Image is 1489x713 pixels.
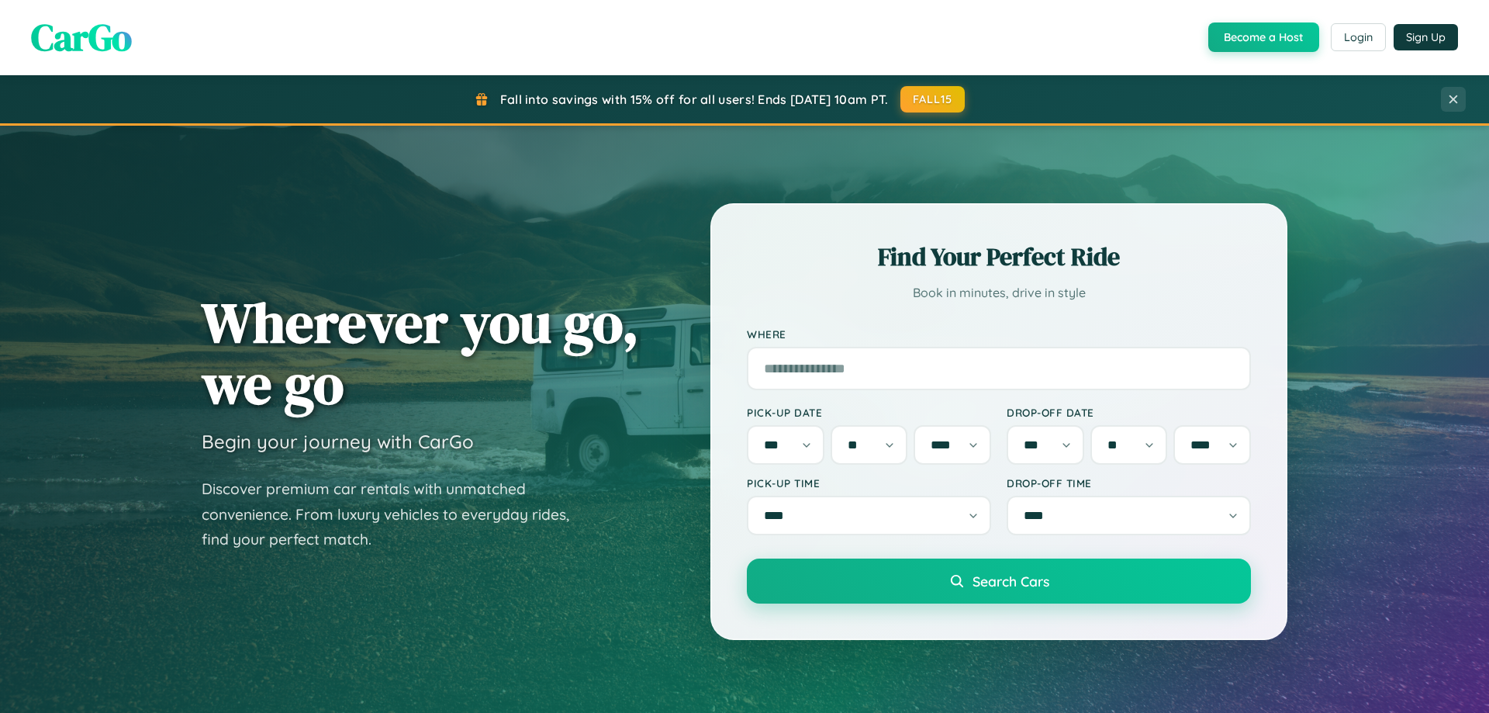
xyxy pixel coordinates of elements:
button: Become a Host [1208,22,1319,52]
button: FALL15 [900,86,966,112]
p: Discover premium car rentals with unmatched convenience. From luxury vehicles to everyday rides, ... [202,476,589,552]
h1: Wherever you go, we go [202,292,639,414]
label: Pick-up Time [747,476,991,490]
button: Search Cars [747,559,1251,604]
span: Fall into savings with 15% off for all users! Ends [DATE] 10am PT. [500,92,889,107]
button: Sign Up [1394,24,1458,50]
h2: Find Your Perfect Ride [747,240,1251,274]
label: Where [747,327,1251,341]
span: CarGo [31,12,132,63]
label: Pick-up Date [747,406,991,419]
p: Book in minutes, drive in style [747,282,1251,304]
label: Drop-off Date [1007,406,1251,419]
span: Search Cars [973,573,1049,590]
button: Login [1331,23,1386,51]
h3: Begin your journey with CarGo [202,430,474,453]
label: Drop-off Time [1007,476,1251,490]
